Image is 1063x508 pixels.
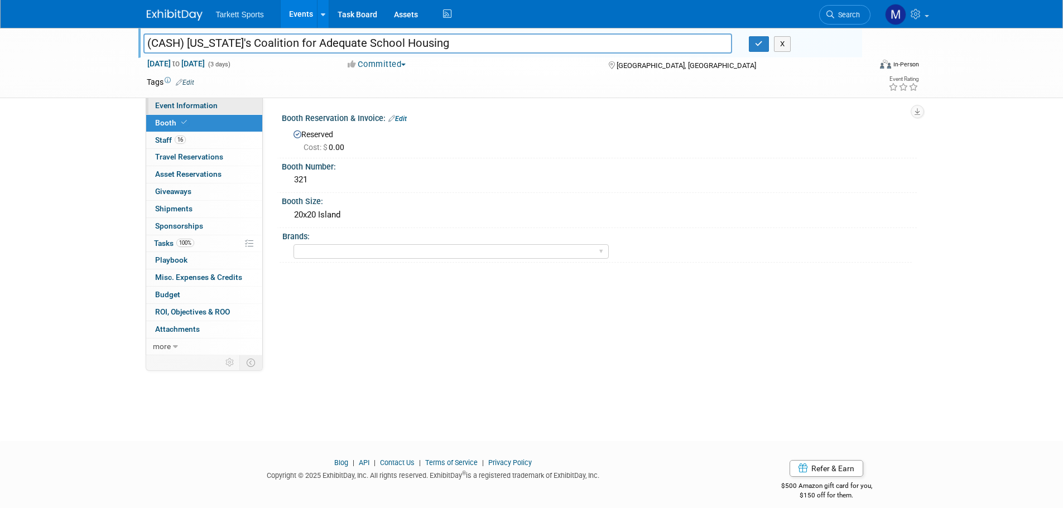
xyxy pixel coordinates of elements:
div: $150 off for them. [737,491,917,500]
span: Cost: $ [304,143,329,152]
td: Tags [147,76,194,88]
span: more [153,342,171,351]
a: Attachments [146,321,262,338]
span: | [350,458,357,467]
a: Terms of Service [425,458,478,467]
a: Misc. Expenses & Credits [146,269,262,286]
a: Travel Reservations [146,149,262,166]
span: Shipments [155,204,193,213]
span: Staff [155,136,186,144]
div: Event Rating [888,76,918,82]
span: ROI, Objectives & ROO [155,307,230,316]
span: Booth [155,118,189,127]
a: Privacy Policy [488,458,532,467]
span: Travel Reservations [155,152,223,161]
span: | [416,458,424,467]
a: Search [819,5,870,25]
div: Copyright © 2025 ExhibitDay, Inc. All rights reserved. ExhibitDay is a registered trademark of Ex... [147,468,720,481]
span: Tarkett Sports [216,10,264,19]
span: Asset Reservations [155,170,222,178]
a: Blog [334,458,348,467]
span: Misc. Expenses & Credits [155,273,242,282]
span: 0.00 [304,143,349,152]
div: $500 Amazon gift card for you, [737,474,917,500]
div: Booth Number: [282,158,917,172]
span: 16 [175,136,186,144]
span: | [371,458,378,467]
a: Playbook [146,252,262,269]
span: | [479,458,487,467]
a: more [146,338,262,355]
td: Personalize Event Tab Strip [220,355,240,370]
a: Refer & Earn [790,460,863,477]
span: Attachments [155,325,200,333]
div: Reserved [290,126,908,153]
sup: ® [462,470,466,476]
button: Committed [344,59,410,70]
div: 321 [290,171,908,188]
a: Tasks100% [146,235,262,252]
a: Sponsorships [146,218,262,235]
span: [GEOGRAPHIC_DATA], [GEOGRAPHIC_DATA] [617,61,756,70]
i: Booth reservation complete [181,119,187,125]
a: Staff16 [146,132,262,149]
button: X [774,36,791,52]
a: Budget [146,287,262,303]
span: Budget [155,290,180,299]
a: Shipments [146,201,262,217]
a: Booth [146,115,262,132]
a: Giveaways [146,183,262,200]
span: Playbook [155,255,187,264]
span: to [171,59,181,68]
a: Edit [388,115,407,123]
div: Event Format [805,58,920,75]
a: API [359,458,369,467]
span: Tasks [154,239,194,248]
a: Event Information [146,98,262,114]
img: ExhibitDay [147,9,203,21]
span: Search [834,11,860,19]
div: Booth Size: [282,193,917,207]
div: Brands: [282,228,912,242]
span: Event Information [155,101,218,110]
img: Mathieu Martel [885,4,906,25]
span: (3 days) [207,61,230,68]
div: In-Person [893,60,919,69]
div: 20x20 Island [290,206,908,224]
td: Toggle Event Tabs [239,355,262,370]
a: Asset Reservations [146,166,262,183]
a: Edit [176,79,194,86]
span: [DATE] [DATE] [147,59,205,69]
span: Giveaways [155,187,191,196]
span: 100% [176,239,194,247]
img: Format-Inperson.png [880,60,891,69]
a: Contact Us [380,458,415,467]
div: Booth Reservation & Invoice: [282,110,917,124]
span: Sponsorships [155,221,203,230]
a: ROI, Objectives & ROO [146,304,262,321]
